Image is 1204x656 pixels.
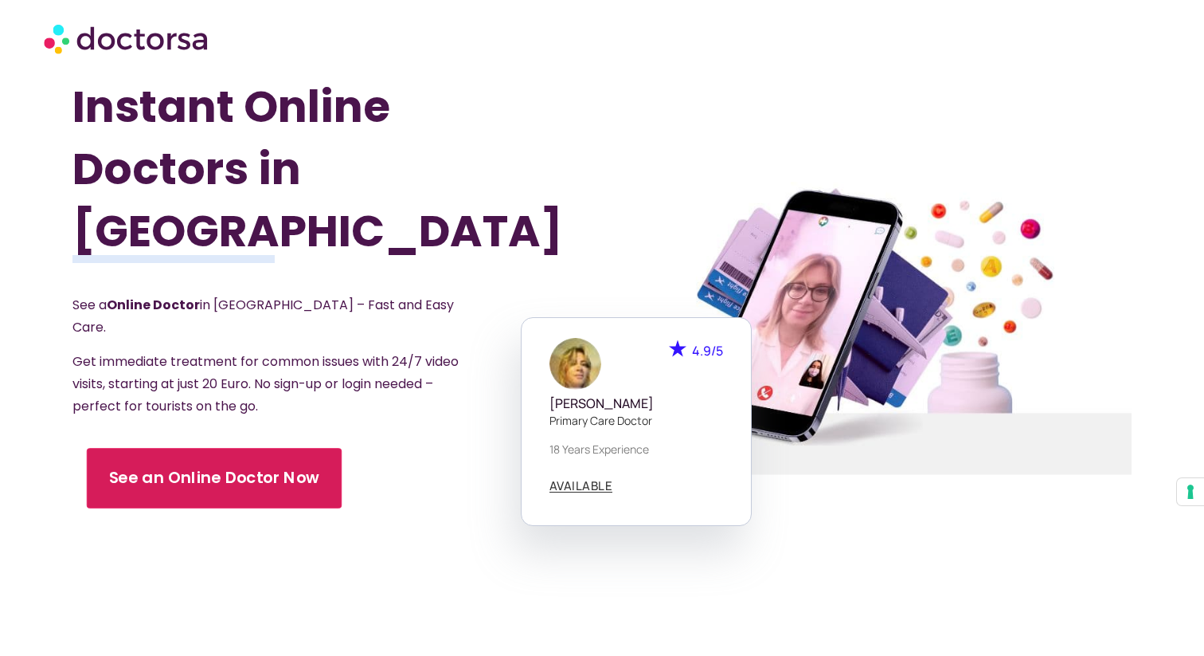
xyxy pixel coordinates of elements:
p: 18 years experience [549,441,723,458]
span: See an Online Doctor Now [108,466,319,489]
strong: Online Doctor [107,296,200,314]
button: Your consent preferences for tracking technologies [1177,478,1204,505]
a: See an Online Doctor Now [87,448,342,509]
h5: [PERSON_NAME] [549,396,723,411]
h1: Instant Online Doctors in [GEOGRAPHIC_DATA] [72,76,523,262]
p: Primary care doctor [549,412,723,429]
span: See a in [GEOGRAPHIC_DATA] – Fast and Easy Care. [72,296,454,336]
a: AVAILABLE [549,480,613,493]
iframe: Customer reviews powered by Trustpilot [72,532,523,582]
span: AVAILABLE [549,480,613,492]
span: Get immediate treatment for common issues with 24/7 video visits, starting at just 20 Euro. No si... [72,352,459,415]
span: 4.9/5 [692,342,723,359]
